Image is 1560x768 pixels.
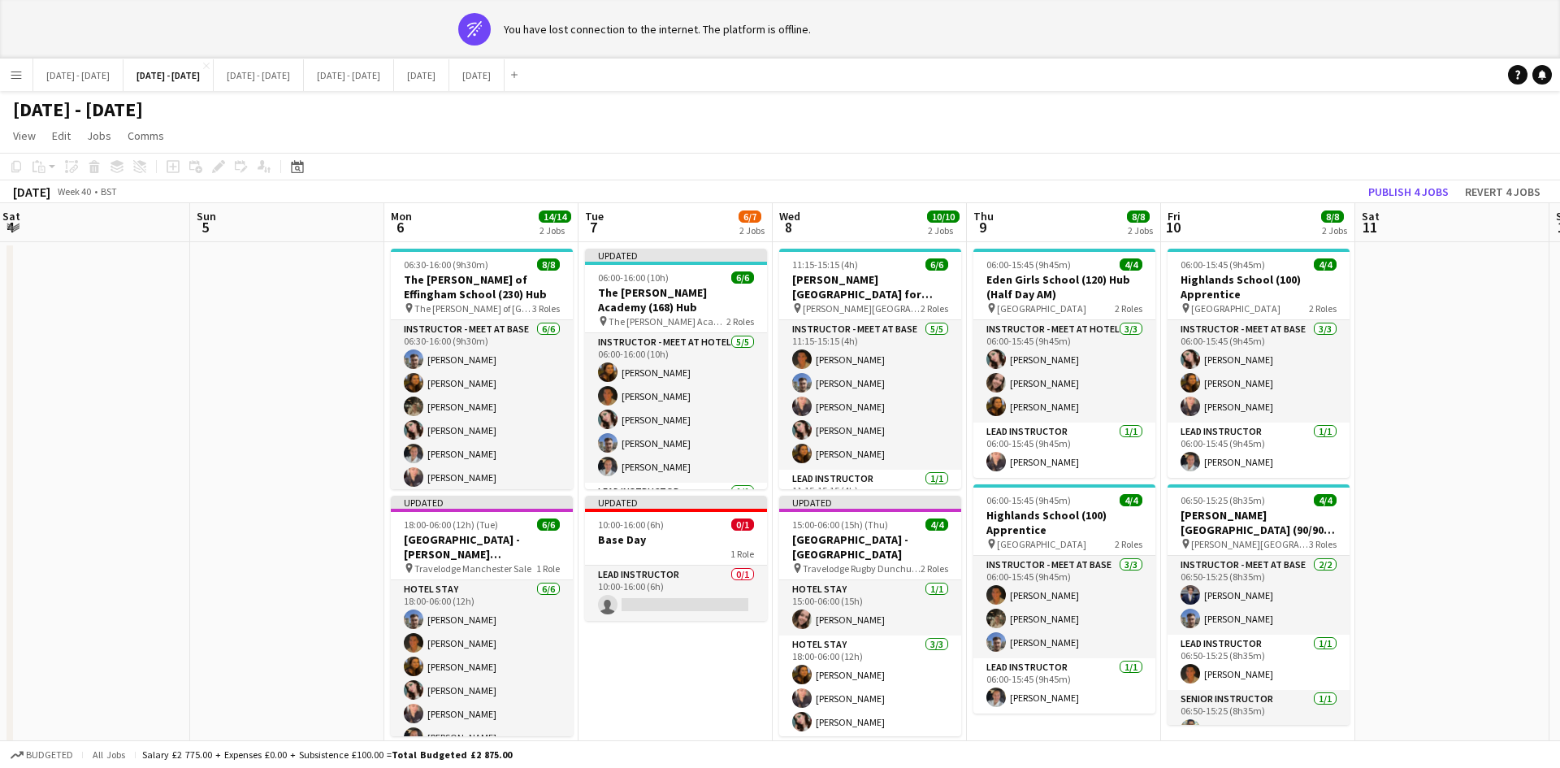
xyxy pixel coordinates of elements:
[537,519,560,531] span: 6/6
[1309,302,1337,315] span: 2 Roles
[1127,210,1150,223] span: 8/8
[532,302,560,315] span: 3 Roles
[391,496,573,736] app-job-card: Updated18:00-06:00 (12h) (Tue)6/6[GEOGRAPHIC_DATA] - [PERSON_NAME][GEOGRAPHIC_DATA] Travelodge Ma...
[731,271,754,284] span: 6/6
[973,658,1155,714] app-card-role: Lead Instructor1/106:00-15:45 (9h45m)[PERSON_NAME]
[598,519,664,531] span: 10:00-16:00 (6h)
[391,272,573,302] h3: The [PERSON_NAME] of Effingham School (230) Hub
[779,496,961,736] app-job-card: Updated15:00-06:00 (15h) (Thu)4/4[GEOGRAPHIC_DATA] - [GEOGRAPHIC_DATA] Travelodge Rugby Dunchurch...
[1128,224,1153,236] div: 2 Jobs
[1115,302,1142,315] span: 2 Roles
[973,249,1155,478] app-job-card: 06:00-15:45 (9h45m)4/4Eden Girls School (120) Hub (Half Day AM) [GEOGRAPHIC_DATA]2 RolesInstructo...
[1191,302,1280,315] span: [GEOGRAPHIC_DATA]
[928,224,959,236] div: 2 Jobs
[1165,218,1181,236] span: 10
[26,749,73,761] span: Budgeted
[927,210,960,223] span: 10/10
[609,315,726,328] span: The [PERSON_NAME] Academy
[391,209,412,223] span: Mon
[1168,209,1181,223] span: Fri
[997,302,1086,315] span: [GEOGRAPHIC_DATA]
[583,218,604,236] span: 7
[414,302,532,315] span: The [PERSON_NAME] of [GEOGRAPHIC_DATA]
[986,258,1071,271] span: 06:00-15:45 (9h45m)
[1168,556,1350,635] app-card-role: Instructor - Meet at Base2/206:50-15:25 (8h35m)[PERSON_NAME][PERSON_NAME]
[726,315,754,328] span: 2 Roles
[779,496,961,509] div: Updated
[1458,181,1547,202] button: Revert 4 jobs
[1120,258,1142,271] span: 4/4
[1115,538,1142,550] span: 2 Roles
[394,59,449,91] button: [DATE]
[1181,494,1265,506] span: 06:50-15:25 (8h35m)
[539,210,571,223] span: 14/14
[391,249,573,489] div: 06:30-16:00 (9h30m)8/8The [PERSON_NAME] of Effingham School (230) Hub The [PERSON_NAME] of [GEOGR...
[973,272,1155,302] h3: Eden Girls School (120) Hub (Half Day AM)
[739,224,765,236] div: 2 Jobs
[1168,690,1350,745] app-card-role: Senior Instructor1/106:50-15:25 (8h35m)[PERSON_NAME]
[121,125,171,146] a: Comms
[449,59,505,91] button: [DATE]
[89,748,128,761] span: All jobs
[1168,320,1350,423] app-card-role: Instructor - Meet at Base3/306:00-15:45 (9h45m)[PERSON_NAME][PERSON_NAME][PERSON_NAME]
[1168,484,1350,725] app-job-card: 06:50-15:25 (8h35m)4/4[PERSON_NAME][GEOGRAPHIC_DATA] (90/90) Time Attack (Split Day) [PERSON_NAME...
[142,748,512,761] div: Salary £2 775.00 + Expenses £0.00 + Subsistence £100.00 =
[792,519,888,531] span: 15:00-06:00 (15h) (Thu)
[921,302,948,315] span: 2 Roles
[1168,508,1350,537] h3: [PERSON_NAME][GEOGRAPHIC_DATA] (90/90) Time Attack (Split Day)
[13,184,50,200] div: [DATE]
[388,218,412,236] span: 6
[585,249,767,489] app-job-card: Updated06:00-16:00 (10h)6/6The [PERSON_NAME] Academy (168) Hub The [PERSON_NAME] Academy2 RolesIn...
[585,483,767,538] app-card-role: Lead Instructor1/1
[391,320,573,493] app-card-role: Instructor - Meet at Base6/606:30-16:00 (9h30m)[PERSON_NAME][PERSON_NAME][PERSON_NAME][PERSON_NAM...
[973,556,1155,658] app-card-role: Instructor - Meet at Base3/306:00-15:45 (9h45m)[PERSON_NAME][PERSON_NAME][PERSON_NAME]
[779,636,961,738] app-card-role: Hotel Stay3/318:00-06:00 (12h)[PERSON_NAME][PERSON_NAME][PERSON_NAME]
[971,218,994,236] span: 9
[779,470,961,525] app-card-role: Lead Instructor1/111:15-15:15 (4h)
[87,128,111,143] span: Jobs
[1309,538,1337,550] span: 3 Roles
[539,224,570,236] div: 2 Jobs
[1168,249,1350,478] app-job-card: 06:00-15:45 (9h45m)4/4Highlands School (100) Apprentice [GEOGRAPHIC_DATA]2 RolesInstructor - Meet...
[997,538,1086,550] span: [GEOGRAPHIC_DATA]
[13,128,36,143] span: View
[1181,258,1265,271] span: 06:00-15:45 (9h45m)
[921,562,948,575] span: 2 Roles
[33,59,123,91] button: [DATE] - [DATE]
[803,562,921,575] span: Travelodge Rugby Dunchurch
[585,496,767,621] div: Updated10:00-16:00 (6h)0/1Base Day1 RoleLead Instructor0/110:00-16:00 (6h)
[504,22,811,37] div: You have lost connection to the internet. The platform is offline.
[973,423,1155,478] app-card-role: Lead Instructor1/106:00-15:45 (9h45m)[PERSON_NAME]
[197,209,216,223] span: Sun
[925,258,948,271] span: 6/6
[304,59,394,91] button: [DATE] - [DATE]
[1314,258,1337,271] span: 4/4
[792,258,858,271] span: 11:15-15:15 (4h)
[391,580,573,753] app-card-role: Hotel Stay6/618:00-06:00 (12h)[PERSON_NAME][PERSON_NAME][PERSON_NAME][PERSON_NAME][PERSON_NAME][P...
[537,258,560,271] span: 8/8
[779,249,961,489] div: 11:15-15:15 (4h)6/6[PERSON_NAME][GEOGRAPHIC_DATA] for Boys (170) Hub (Half Day PM) [PERSON_NAME][...
[414,562,531,575] span: Travelodge Manchester Sale
[598,271,669,284] span: 06:00-16:00 (10h)
[779,580,961,636] app-card-role: Hotel Stay1/115:00-06:00 (15h)[PERSON_NAME]
[1362,209,1380,223] span: Sat
[779,272,961,302] h3: [PERSON_NAME][GEOGRAPHIC_DATA] for Boys (170) Hub (Half Day PM)
[536,562,560,575] span: 1 Role
[585,249,767,262] div: Updated
[973,508,1155,537] h3: Highlands School (100) Apprentice
[779,320,961,470] app-card-role: Instructor - Meet at Base5/511:15-15:15 (4h)[PERSON_NAME][PERSON_NAME][PERSON_NAME][PERSON_NAME][...
[739,210,761,223] span: 6/7
[128,128,164,143] span: Comms
[1322,224,1347,236] div: 2 Jobs
[404,258,488,271] span: 06:30-16:00 (9h30m)
[80,125,118,146] a: Jobs
[404,519,498,531] span: 18:00-06:00 (12h) (Tue)
[1120,494,1142,506] span: 4/4
[391,532,573,562] h3: [GEOGRAPHIC_DATA] - [PERSON_NAME][GEOGRAPHIC_DATA]
[392,748,512,761] span: Total Budgeted £2 875.00
[973,484,1155,714] app-job-card: 06:00-15:45 (9h45m)4/4Highlands School (100) Apprentice [GEOGRAPHIC_DATA]2 RolesInstructor - Meet...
